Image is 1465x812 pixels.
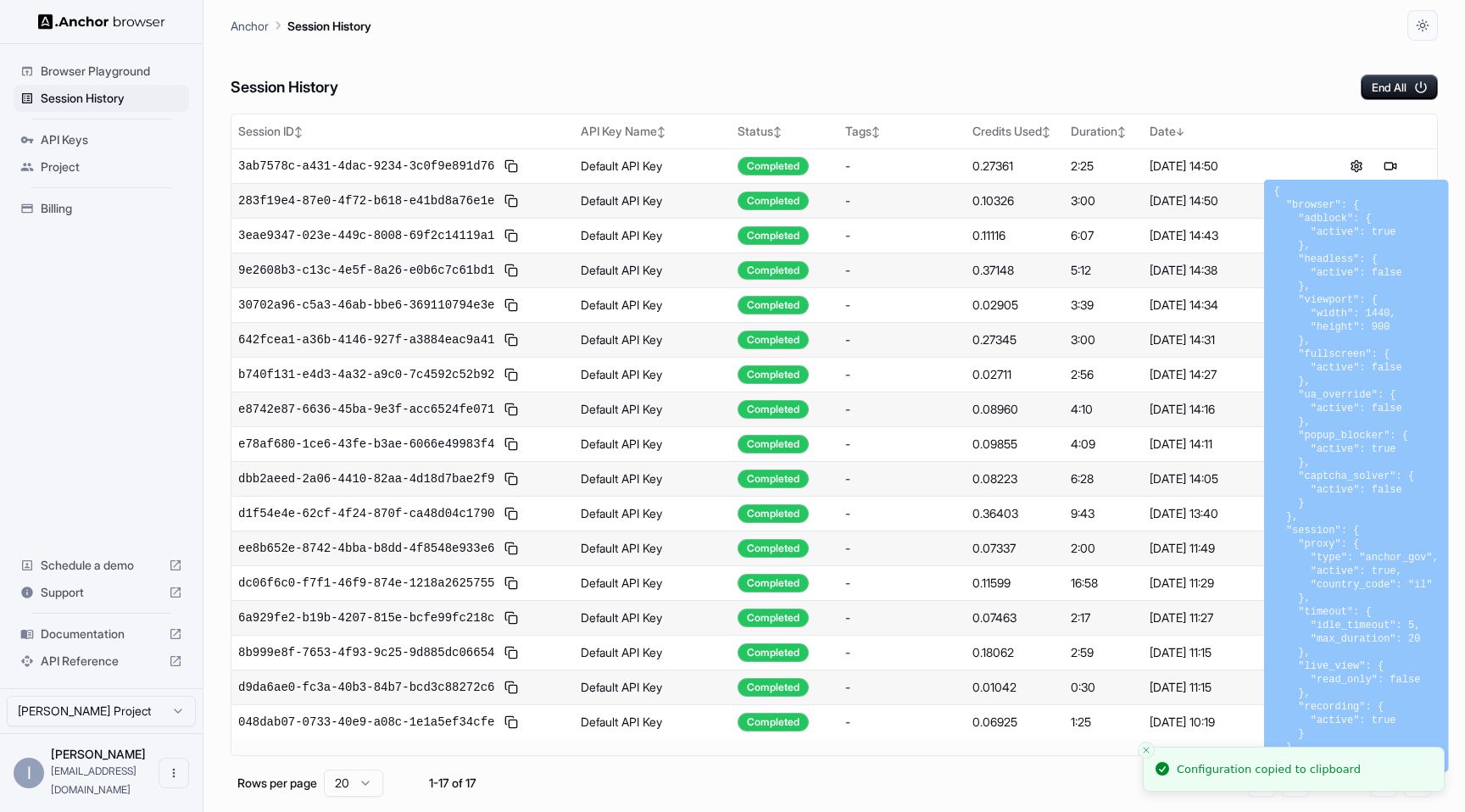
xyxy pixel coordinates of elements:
span: 6a929fe2-b19b-4207-815e-bcfe99fc218c [238,609,494,626]
td: Default API Key [574,600,731,635]
div: 0.07337 [972,540,1057,557]
div: Session ID [238,123,567,140]
div: 0.08960 [972,401,1057,418]
button: Close toast [1138,742,1155,759]
td: Default API Key [574,496,731,531]
div: - [845,436,959,453]
nav: breadcrumb [231,16,371,35]
div: Completed [738,296,809,314]
div: 6:28 [1071,470,1137,487]
div: Date [1150,123,1302,140]
div: 4:10 [1071,401,1137,418]
img: Anchor Logo [38,14,165,30]
span: b740f131-e4d3-4a32-a9c0-7c4592c52b92 [238,366,494,383]
span: d1f54e4e-62cf-4f24-870f-ca48d04c1790 [238,505,494,522]
div: 0.01042 [972,679,1057,696]
div: 0.09855 [972,436,1057,453]
span: ee8b652e-8742-4bba-b8dd-4f8548e933e6 [238,540,494,557]
div: - [845,714,959,731]
span: dc06f6c0-f7f1-46f9-874e-1218a2625755 [238,575,494,592]
span: Documentation [41,626,162,642]
div: 2:25 [1071,158,1137,175]
div: Tags [845,123,959,140]
div: [DATE] 14:50 [1150,158,1302,175]
span: Browser Playground [41,63,182,80]
td: Default API Key [574,218,731,253]
span: ↓ [1176,125,1184,138]
div: 0.10326 [972,192,1057,209]
div: Support [14,579,189,606]
div: 0.08223 [972,470,1057,487]
div: Completed [738,539,809,558]
div: I [14,758,44,788]
td: Default API Key [574,704,731,739]
td: Default API Key [574,357,731,392]
div: 5:12 [1071,262,1137,279]
div: 0.27361 [972,158,1057,175]
div: 0:30 [1071,679,1137,696]
td: Default API Key [574,183,731,218]
span: ↕ [657,125,666,138]
div: [DATE] 11:49 [1150,540,1302,557]
div: Completed [738,470,809,488]
div: [DATE] 10:19 [1150,714,1302,731]
div: - [845,297,959,314]
div: Completed [738,678,809,697]
div: - [845,470,959,487]
td: Default API Key [574,322,731,357]
div: Browser Playground [14,58,189,85]
div: 0.36403 [972,505,1057,522]
div: - [845,609,959,626]
span: ↕ [1117,125,1126,138]
span: ↕ [1042,125,1050,138]
div: - [845,192,959,209]
div: Completed [738,157,809,175]
div: - [845,679,959,696]
div: 16:58 [1071,575,1137,592]
div: API Key Name [581,123,724,140]
td: Default API Key [574,565,731,600]
div: - [845,227,959,244]
td: Default API Key [574,287,731,322]
div: Completed [738,435,809,453]
div: [DATE] 14:11 [1150,436,1302,453]
div: - [845,505,959,522]
div: - [845,401,959,418]
div: - [845,644,959,661]
div: 0.02905 [972,297,1057,314]
span: ↕ [773,125,782,138]
div: - [845,575,959,592]
div: Configuration copied to clipboard [1177,761,1361,778]
div: 0.11116 [972,227,1057,244]
div: - [845,262,959,279]
div: - [845,331,959,348]
div: 3:00 [1071,331,1137,348]
span: ↕ [872,125,880,138]
div: 0.27345 [972,331,1057,348]
h6: Session History [231,75,338,100]
span: API Keys [41,131,182,148]
div: [DATE] 14:27 [1150,366,1302,383]
div: Completed [738,226,809,245]
div: Completed [738,643,809,662]
div: 0.02711 [972,366,1057,383]
span: API Reference [41,653,162,670]
span: 30702a96-c5a3-46ab-bbe6-369110794e3e [238,297,494,314]
div: [DATE] 11:27 [1150,609,1302,626]
span: dbb2aeed-2a06-4410-82aa-4d18d7bae2f9 [238,470,494,487]
td: Default API Key [574,670,731,704]
div: 6:07 [1071,227,1137,244]
div: - [845,158,959,175]
td: Default API Key [574,253,731,287]
div: 4:09 [1071,436,1137,453]
span: 8b999e8f-7653-4f93-9c25-9d885dc06654 [238,644,494,661]
div: Completed [738,331,809,349]
span: ilan@minded.com [51,765,136,796]
button: End All [1361,75,1438,100]
div: 0.11599 [972,575,1057,592]
div: Credits Used [972,123,1057,140]
span: d9da6ae0-fc3a-40b3-84b7-bcd3c88272c6 [238,679,494,696]
div: Completed [738,574,809,592]
div: Completed [738,504,809,523]
p: Rows per page [237,775,317,792]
